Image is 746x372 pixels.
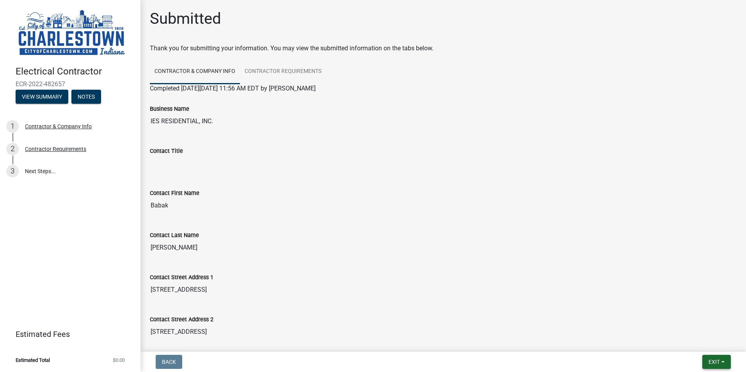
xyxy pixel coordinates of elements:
[16,80,125,88] span: ECR-2022-482657
[150,59,240,84] a: Contractor & Company Info
[71,90,101,104] button: Notes
[150,85,316,92] span: Completed [DATE][DATE] 11:56 AM EDT by [PERSON_NAME]
[25,146,86,152] div: Contractor Requirements
[16,8,128,58] img: City of Charlestown, Indiana
[16,94,68,100] wm-modal-confirm: Summary
[6,143,19,155] div: 2
[156,355,182,369] button: Back
[702,355,731,369] button: Exit
[16,66,134,77] h4: Electrical Contractor
[150,149,183,154] label: Contact Title
[16,90,68,104] button: View Summary
[150,275,213,280] label: Contact Street Address 1
[71,94,101,100] wm-modal-confirm: Notes
[113,358,125,363] span: $0.00
[709,359,720,365] span: Exit
[6,326,128,342] a: Estimated Fees
[150,317,213,322] label: Contact Street Address 2
[16,358,50,363] span: Estimated Total
[150,191,199,196] label: Contact First Name
[6,165,19,177] div: 3
[240,59,326,84] a: Contractor Requirements
[6,120,19,133] div: 1
[150,9,221,28] h1: Submitted
[150,44,737,53] div: Thank you for submitting your information. You may view the submitted information on the tabs below.
[150,233,199,238] label: Contact Last Name
[162,359,176,365] span: Back
[150,106,189,112] label: Business Name
[25,124,92,129] div: Contractor & Company Info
